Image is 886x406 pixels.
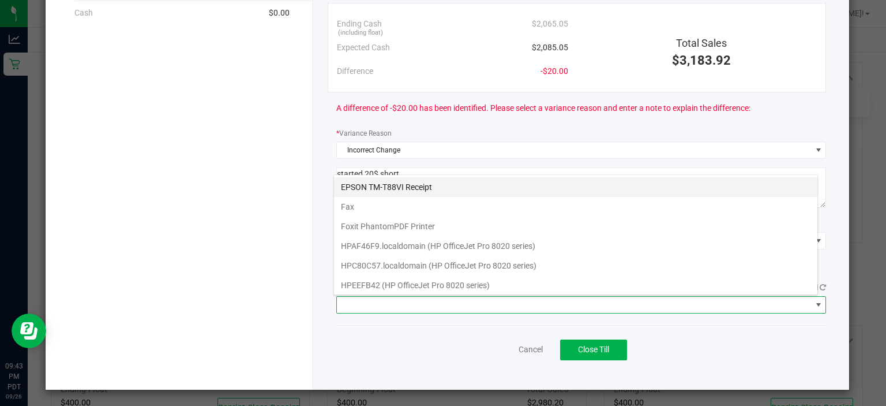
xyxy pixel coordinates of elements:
span: Cash [74,7,93,19]
span: Expected Cash [337,42,390,54]
li: EPSON TM-T88VI Receipt [334,177,817,197]
li: Foxit PhantomPDF Printer [334,217,817,236]
span: Close Till [578,345,609,354]
button: Close Till [560,340,627,360]
span: Total Sales [676,37,727,49]
span: $0.00 [269,7,290,19]
span: A difference of -$20.00 has been identified. Please select a variance reason and enter a note to ... [336,102,750,114]
iframe: Resource center [12,314,46,348]
a: Cancel [519,344,543,356]
span: Difference [337,65,373,77]
span: -$20.00 [540,65,568,77]
span: $3,183.92 [672,53,731,68]
span: Connected [783,283,818,292]
span: Incorrect Change [337,142,811,158]
li: HPAF46F9.localdomain (HP OfficeJet Pro 8020 series) [334,236,817,256]
span: $2,085.05 [532,42,568,54]
li: Fax [334,197,817,217]
label: Variance Reason [336,128,392,139]
span: $2,065.05 [532,18,568,30]
span: Ending Cash [337,18,382,30]
li: HPEEFB42 (HP OfficeJet Pro 8020 series) [334,275,817,295]
span: (including float) [338,28,383,38]
span: QZ Status: [748,283,826,292]
li: HPC80C57.localdomain (HP OfficeJet Pro 8020 series) [334,256,817,275]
